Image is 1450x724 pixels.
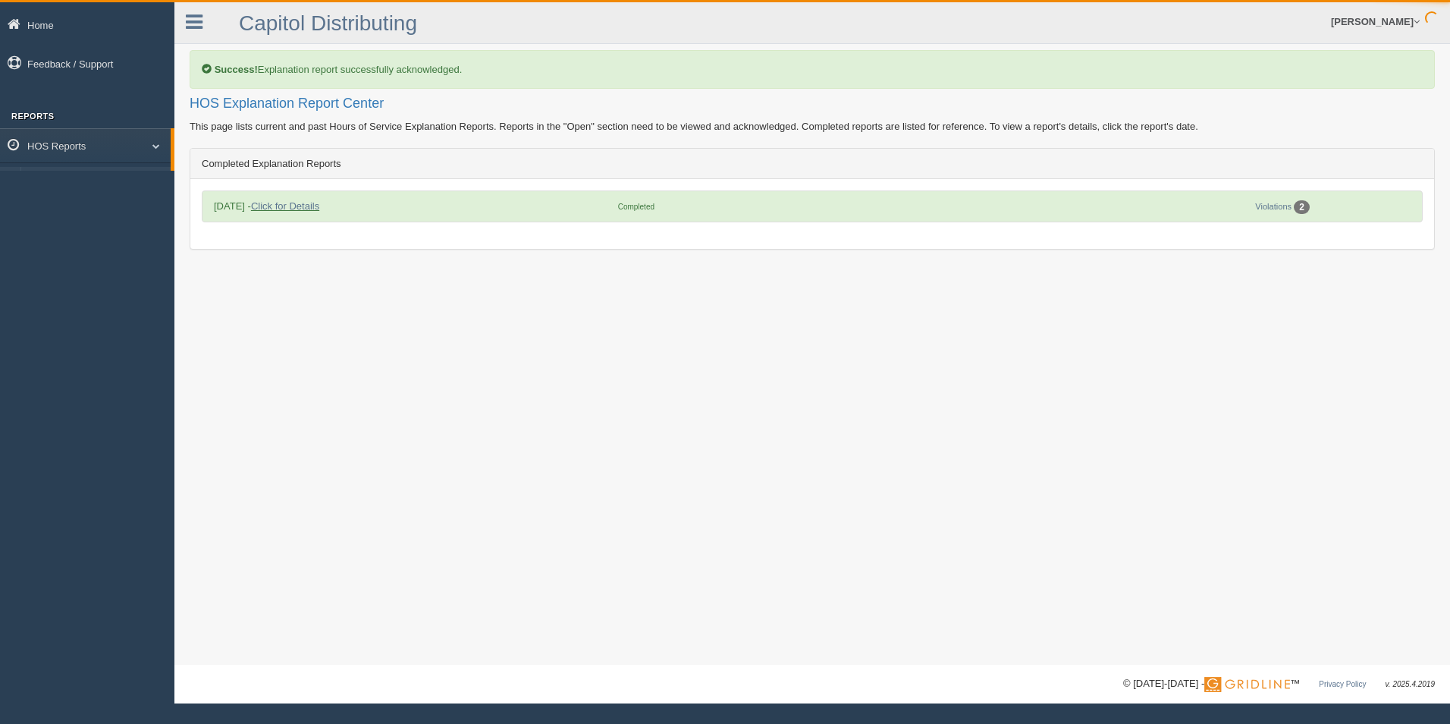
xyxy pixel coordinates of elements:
img: Gridline [1204,677,1290,692]
a: Capitol Distributing [239,11,417,35]
div: [DATE] - [206,199,610,213]
span: Completed [618,203,654,211]
a: HOS Explanation Report Center [27,167,171,194]
a: Violations [1255,202,1292,211]
h2: HOS Explanation Report Center [190,96,1435,112]
div: Completed Explanation Reports [190,149,1434,179]
div: 2 [1294,200,1310,214]
div: © [DATE]-[DATE] - ™ [1123,676,1435,692]
b: Success! [215,64,258,75]
div: Explanation report successfully acknowledged. [190,50,1435,89]
a: Click for Details [251,200,319,212]
span: v. 2025.4.2019 [1386,680,1435,688]
a: Privacy Policy [1319,680,1366,688]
